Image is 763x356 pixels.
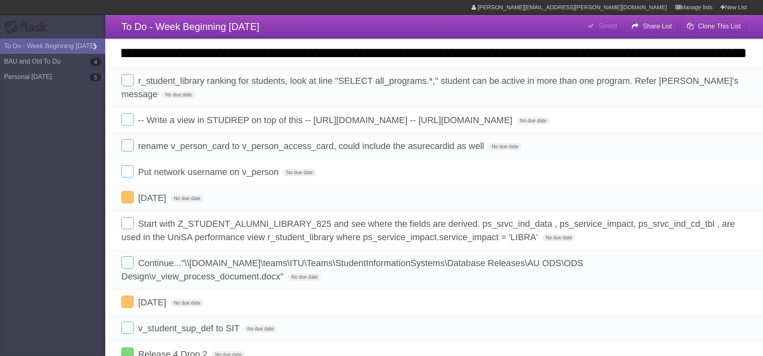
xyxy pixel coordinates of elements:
b: Clone This List [698,23,741,30]
span: rename v_person_card to v_person_access_card, could include the asurecardid as well [138,141,486,151]
span: r_student_library ranking for students, look at line "SELECT all_programs.*," student can be acti... [121,76,738,99]
b: 4 [90,58,101,66]
b: Share List [643,23,672,30]
span: Put network username on v_person [138,167,281,177]
label: Done [121,296,134,308]
span: [DATE] [138,297,168,307]
span: To Do - Week Beginning [DATE] [121,21,259,32]
span: Continue..."\\[DOMAIN_NAME]\teams\ITU\Teams\StudentInformationSystems\Database Releases\AU ODS\OD... [121,258,583,281]
label: Done [121,139,134,151]
span: [DATE] [138,193,168,203]
b: 5 [90,73,101,81]
b: Saved [599,22,617,29]
label: Done [121,322,134,334]
label: Done [121,74,134,86]
button: Clone This List [680,19,747,34]
label: Done [121,113,134,126]
label: Done [121,217,134,229]
span: No due date [489,143,521,150]
label: Done [121,165,134,177]
label: Done [121,191,134,203]
span: No due date [542,234,575,241]
span: No due date [288,273,321,281]
span: No due date [171,195,204,202]
span: No due date [244,325,277,333]
span: No due date [162,91,195,98]
div: Flask [4,20,53,34]
span: No due date [283,169,316,176]
span: v_student_sup_def to SIT [138,323,242,333]
span: -- Write a view in STUDREP on top of this -- [URL][DOMAIN_NAME] -- [URL][DOMAIN_NAME] [138,115,514,125]
label: Done [121,256,134,269]
button: Share List [625,19,678,34]
span: Start with Z_STUDENT_ALUMNI_LIBRARY_825 and see where the fields are derived. ps_srvc_ind_data , ... [121,219,735,242]
span: No due date [517,117,550,124]
span: No due date [171,299,204,307]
